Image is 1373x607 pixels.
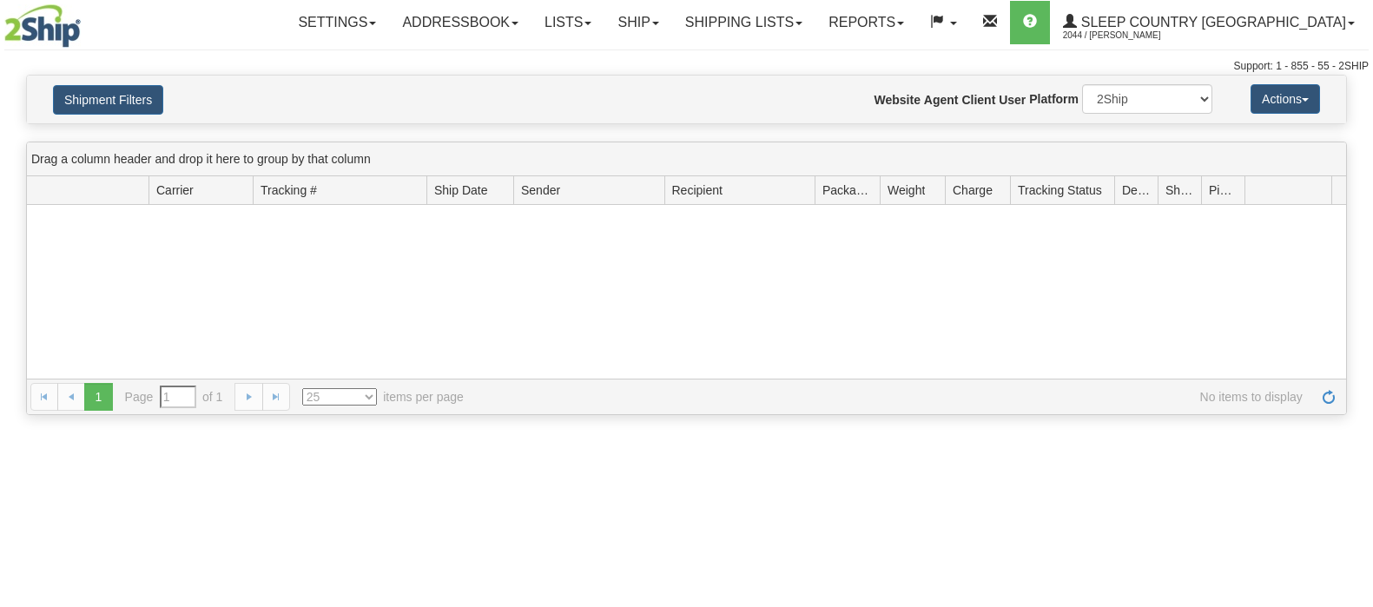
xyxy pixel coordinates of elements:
span: Ship Date [434,181,487,199]
a: Addressbook [389,1,531,44]
a: Reports [815,1,917,44]
label: User [999,91,1026,109]
span: Weight [888,181,925,199]
a: Ship [604,1,671,44]
button: Shipment Filters [53,85,163,115]
span: Charge [953,181,993,199]
span: Pickup Status [1209,181,1238,199]
label: Agent [924,91,959,109]
span: Packages [822,181,873,199]
span: Recipient [672,181,723,199]
img: logo2044.jpg [4,4,81,48]
span: items per page [302,388,464,406]
label: Client [961,91,995,109]
label: Platform [1029,90,1079,108]
div: Support: 1 - 855 - 55 - 2SHIP [4,59,1369,74]
span: Tracking Status [1018,181,1102,199]
span: Sleep Country [GEOGRAPHIC_DATA] [1077,15,1346,30]
span: Delivery Status [1122,181,1151,199]
span: No items to display [488,388,1303,406]
label: Website [875,91,921,109]
div: grid grouping header [27,142,1346,176]
span: 2044 / [PERSON_NAME] [1063,27,1193,44]
span: Shipment Issues [1165,181,1194,199]
a: Settings [285,1,389,44]
span: Sender [521,181,560,199]
a: Shipping lists [672,1,815,44]
a: Sleep Country [GEOGRAPHIC_DATA] 2044 / [PERSON_NAME] [1050,1,1368,44]
span: Carrier [156,181,194,199]
span: Page of 1 [125,386,223,408]
a: Lists [531,1,604,44]
span: Tracking # [261,181,317,199]
span: 1 [84,383,112,411]
a: Refresh [1315,383,1343,411]
button: Actions [1251,84,1320,114]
